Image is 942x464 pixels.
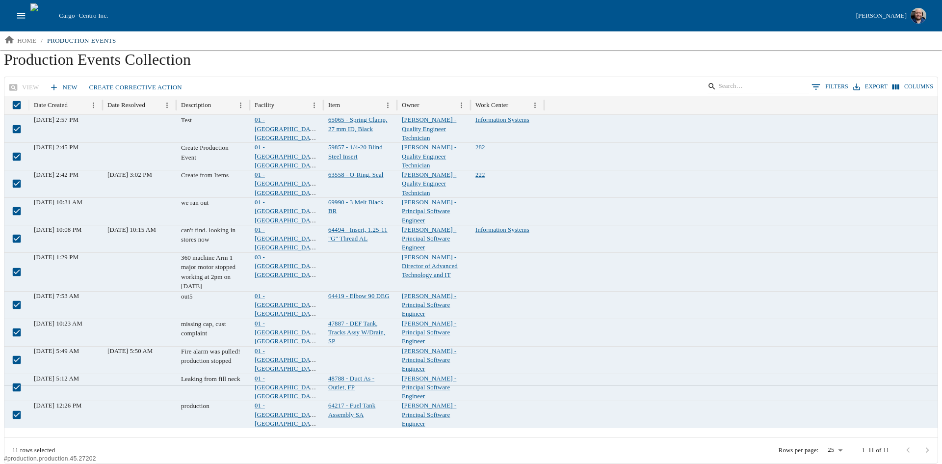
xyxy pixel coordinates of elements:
button: Export [851,80,890,94]
span: 08/26/2025 2:45 PM [34,144,78,151]
a: [PERSON_NAME] - Principal Software Engineer [402,226,456,251]
span: 01/29/2025 5:49 AM [34,348,79,355]
a: 47887 - DEF Tank, Tracks Assy W/Drain, SP [328,320,385,345]
button: Menu [234,99,247,112]
button: Select columns [890,80,936,94]
p: Leaking from fill neck [181,374,245,384]
a: New [47,79,81,96]
a: 01 - [GEOGRAPHIC_DATA], [GEOGRAPHIC_DATA] [255,375,321,400]
button: Menu [160,99,174,112]
a: [PERSON_NAME] - Principal Software Engineer [402,199,456,224]
span: 08/26/2025 2:57 PM [34,116,78,123]
p: Fire alarm was pulled! production stopped [181,347,245,366]
a: 64419 - Elbow 90 DEG [328,293,390,300]
p: 1–11 of 11 [862,446,889,455]
img: cargo logo [30,3,55,28]
button: Sort [212,99,225,112]
button: open drawer [12,6,30,25]
img: Profile image [911,8,926,24]
div: Search [707,80,809,96]
a: 03 - [GEOGRAPHIC_DATA], [GEOGRAPHIC_DATA] [255,254,321,279]
a: [PERSON_NAME] - Principal Software Engineer [402,348,456,373]
p: production-events [47,36,116,46]
button: Sort [146,99,159,112]
div: Date Resolved [107,102,145,109]
a: 01 - [GEOGRAPHIC_DATA], [GEOGRAPHIC_DATA] [255,116,321,141]
span: 08/26/2025 2:42 PM [34,171,78,178]
a: [PERSON_NAME] - Quality Engineer Technician [402,171,456,196]
span: 02/26/2025 10:31 AM [34,199,82,206]
a: 222 [475,171,485,178]
span: 12/03/2024 12:26 PM [34,402,82,409]
span: Centro Inc. [78,12,108,19]
button: Menu [87,99,100,112]
div: Date Created [34,102,68,109]
a: 01 - [GEOGRAPHIC_DATA], [GEOGRAPHIC_DATA] [255,320,321,345]
p: we ran out [181,198,245,208]
button: Menu [455,99,468,112]
p: Rows per page: [779,446,819,455]
div: 25 [822,443,846,457]
a: 01 - [GEOGRAPHIC_DATA], [GEOGRAPHIC_DATA] [255,199,321,224]
a: 48788 - Duct As - Outlet, FP [328,375,374,391]
li: / [41,36,43,46]
span: 02/26/2025 10:15 AM [107,226,156,233]
button: Menu [528,99,542,112]
div: 11 rows selected [12,446,55,455]
a: 01 - [GEOGRAPHIC_DATA], [GEOGRAPHIC_DATA] [255,226,321,251]
a: 69990 - 3 Melt Black BR [328,199,383,215]
a: [PERSON_NAME] - Quality Engineer Technician [402,144,456,169]
a: 59857 - 1/4-20 Blind Steel Insert [328,144,383,160]
button: Menu [308,99,321,112]
a: 01 - [GEOGRAPHIC_DATA], [GEOGRAPHIC_DATA] [255,171,321,196]
p: home [17,36,36,46]
span: 08/26/2025 3:02 PM [107,171,152,178]
a: [PERSON_NAME] - Principal Software Engineer [402,320,456,345]
a: 64494 - Insert, 1.25-11 "G" Thread AL [328,226,388,242]
a: 01 - [GEOGRAPHIC_DATA], [GEOGRAPHIC_DATA] [255,144,321,169]
a: Information Systems [475,116,529,123]
span: 01/29/2025 5:12 AM [34,375,79,382]
a: 64217 - Fuel Tank Assembly SA [328,402,375,418]
p: Create from Items [181,170,245,180]
button: Menu [381,99,394,112]
div: Cargo - [55,11,852,21]
a: 01 - [GEOGRAPHIC_DATA], [GEOGRAPHIC_DATA] [255,348,321,373]
button: [PERSON_NAME] [852,5,930,27]
button: Sort [69,99,82,112]
a: Create Corrective Action [85,79,186,96]
span: 01/29/2025 5:50 AM [107,348,153,355]
p: production [181,401,245,411]
a: 63558 - O-Ring, Seal [328,171,383,178]
span: 02/14/2025 1:29 PM [34,254,78,261]
button: Show filters [809,80,851,94]
p: missing cap, cust complaint [181,319,245,338]
h1: Production Events Collection [4,50,938,77]
input: Search… [718,80,795,93]
div: Description [181,102,211,109]
p: Create Production Event [181,143,245,162]
div: Item [328,102,340,109]
div: Owner [402,102,419,109]
a: production-events [43,33,120,49]
div: [PERSON_NAME] [856,10,907,22]
div: Work Center [475,102,508,109]
p: can't find. looking in stores now [181,225,245,245]
a: 65065 - Spring Clamp, 27 mm ID, Black [328,116,387,132]
a: [PERSON_NAME] - Quality Engineer Technician [402,116,456,141]
a: 01 - [GEOGRAPHIC_DATA], [GEOGRAPHIC_DATA] [255,293,321,318]
a: 01 - [GEOGRAPHIC_DATA], [GEOGRAPHIC_DATA] [255,402,321,427]
span: 02/05/2025 7:53 AM [34,293,79,300]
p: out5 [181,292,245,301]
p: Test [181,115,245,125]
p: 360 machine Arm 1 major motor stopped working at 2pm on [DATE] [181,253,245,291]
a: 282 [475,144,485,151]
a: [PERSON_NAME] - Principal Software Engineer [402,293,456,318]
span: 01/29/2025 10:23 AM [34,320,82,327]
span: 02/25/2025 10:08 PM [34,226,82,233]
a: Information Systems [475,226,529,233]
a: [PERSON_NAME] - Principal Software Engineer [402,402,456,427]
a: [PERSON_NAME] - Director of Advanced Technology and IT [402,254,458,279]
a: [PERSON_NAME] - Principal Software Engineer [402,375,456,400]
div: Facility [255,102,274,109]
